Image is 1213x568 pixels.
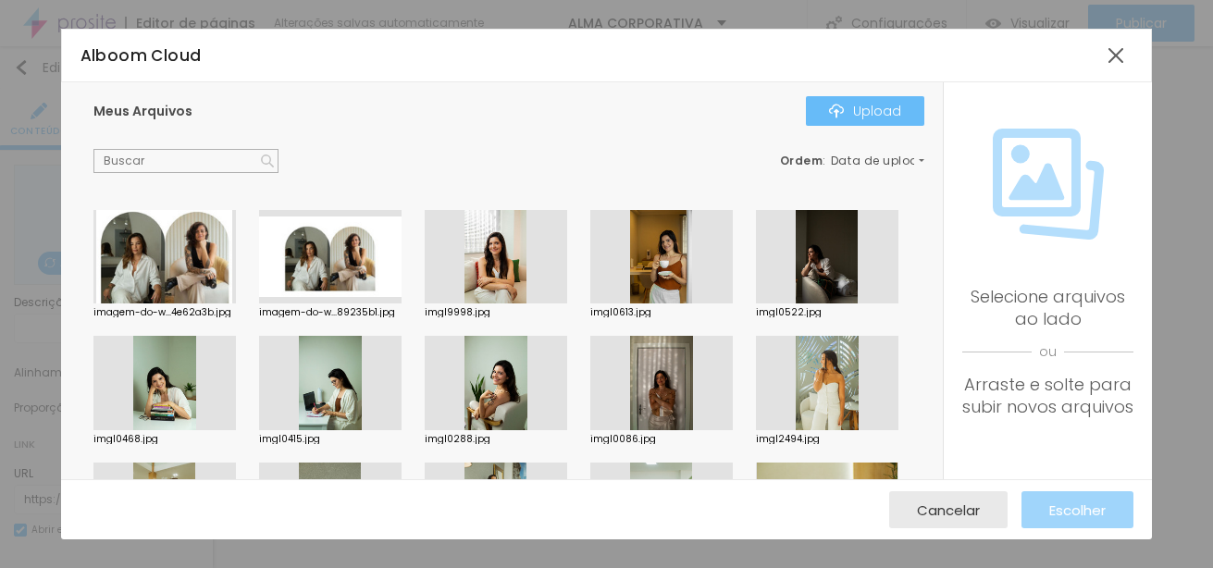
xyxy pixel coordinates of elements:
span: ou [962,330,1133,374]
span: Escolher [1049,502,1106,518]
div: : [780,155,924,167]
span: Data de upload [831,155,927,167]
div: imgl0522.jpg [756,308,898,317]
div: Upload [829,104,901,118]
button: Cancelar [889,491,1008,528]
button: IconeUpload [806,96,924,126]
img: Icone [993,129,1104,240]
div: imgl9998.jpg [425,308,567,317]
div: imgl0288.jpg [425,435,567,444]
span: Ordem [780,153,823,168]
span: Alboom Cloud [80,44,202,67]
div: imgl0415.jpg [259,435,402,444]
div: imgl0086.jpg [590,435,733,444]
div: imagem-do-w...89235b1.jpg [259,308,402,317]
div: imagem-do-w...4e62a3b.jpg [93,308,236,317]
img: Icone [261,154,274,167]
img: Icone [829,104,844,118]
div: imgl2494.jpg [756,435,898,444]
div: Selecione arquivos ao lado Arraste e solte para subir novos arquivos [962,286,1133,418]
button: Escolher [1021,491,1133,528]
input: Buscar [93,149,278,173]
div: imgl0613.jpg [590,308,733,317]
div: imgl0468.jpg [93,435,236,444]
span: Cancelar [917,502,980,518]
span: Meus Arquivos [93,102,192,120]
